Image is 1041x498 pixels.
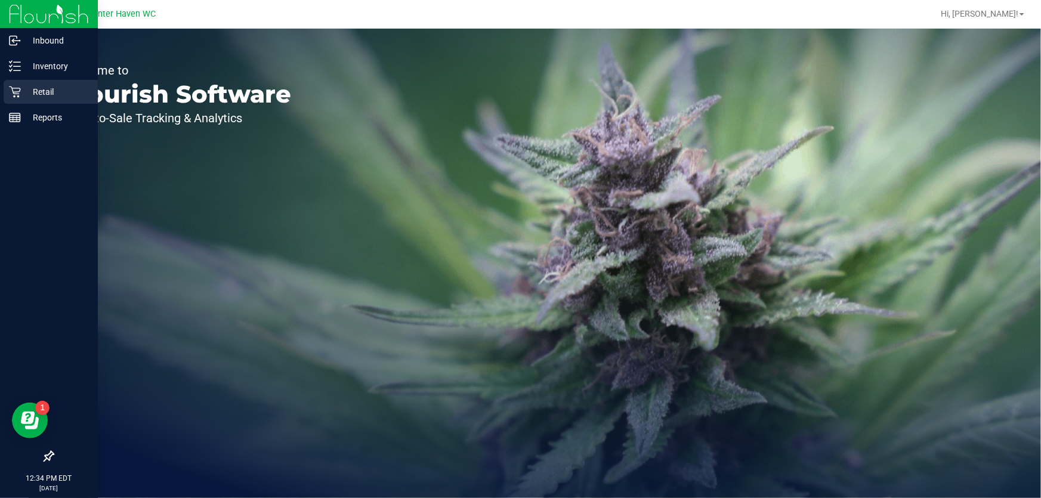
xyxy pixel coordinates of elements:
[12,403,48,438] iframe: Resource center
[21,59,92,73] p: Inventory
[941,9,1018,18] span: Hi, [PERSON_NAME]!
[21,85,92,99] p: Retail
[9,112,21,123] inline-svg: Reports
[21,33,92,48] p: Inbound
[9,86,21,98] inline-svg: Retail
[9,60,21,72] inline-svg: Inventory
[64,82,291,106] p: Flourish Software
[35,401,50,415] iframe: Resource center unread badge
[21,110,92,125] p: Reports
[64,64,291,76] p: Welcome to
[5,473,92,484] p: 12:34 PM EDT
[5,484,92,493] p: [DATE]
[64,112,291,124] p: Seed-to-Sale Tracking & Analytics
[88,9,156,19] span: Winter Haven WC
[9,35,21,47] inline-svg: Inbound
